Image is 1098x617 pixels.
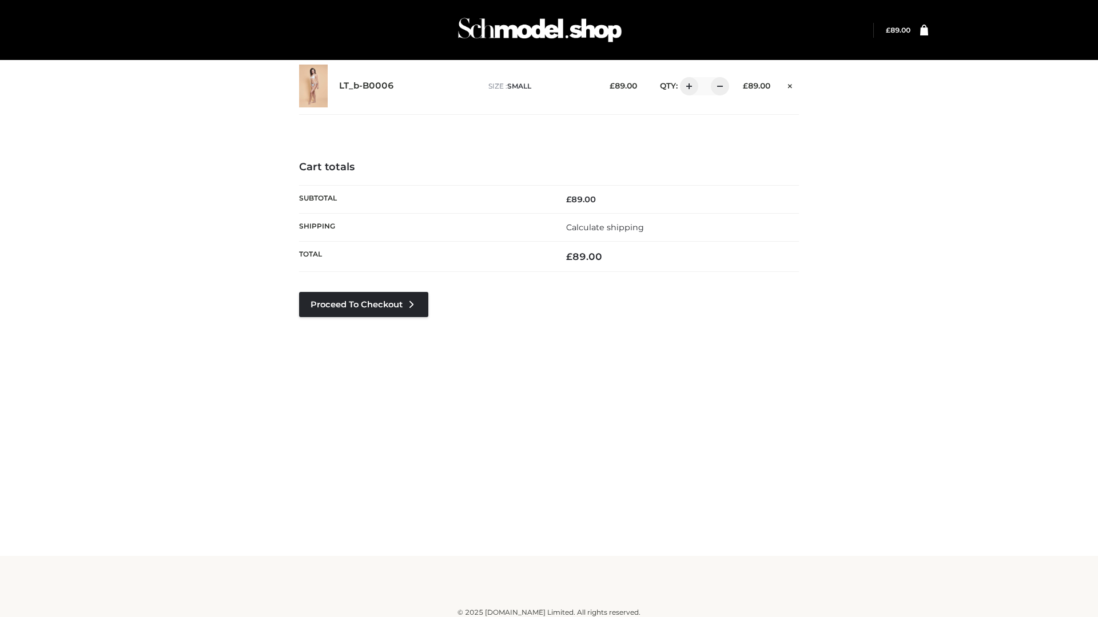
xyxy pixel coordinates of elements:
a: Remove this item [782,77,799,92]
span: SMALL [507,82,531,90]
bdi: 89.00 [743,81,770,90]
span: £ [886,26,890,34]
th: Subtotal [299,185,549,213]
span: £ [743,81,748,90]
span: £ [566,194,571,205]
a: £89.00 [886,26,910,34]
a: LT_b-B0006 [339,81,394,91]
div: QTY: [649,77,725,95]
span: £ [610,81,615,90]
th: Shipping [299,213,549,241]
bdi: 89.00 [610,81,637,90]
span: £ [566,251,572,262]
bdi: 89.00 [566,251,602,262]
img: Schmodel Admin 964 [454,7,626,53]
a: Calculate shipping [566,222,644,233]
img: LT_b-B0006 - SMALL [299,65,328,107]
bdi: 89.00 [886,26,910,34]
p: size : [488,81,592,91]
a: Proceed to Checkout [299,292,428,317]
th: Total [299,242,549,272]
h4: Cart totals [299,161,799,174]
bdi: 89.00 [566,194,596,205]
